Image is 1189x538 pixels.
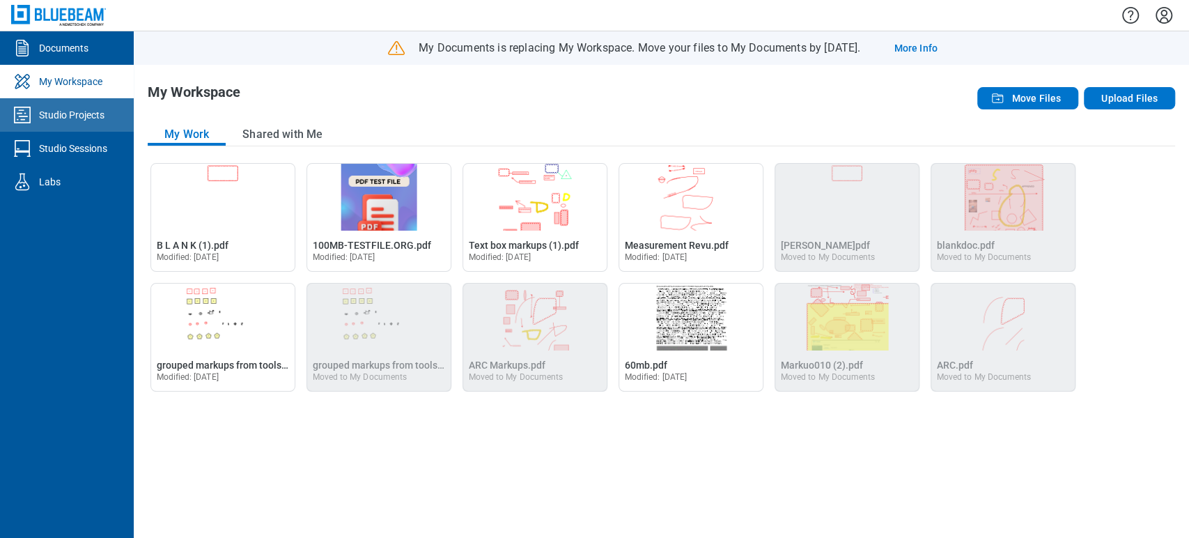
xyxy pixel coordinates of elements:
div: Labs [39,175,61,189]
svg: Studio Projects [11,104,33,126]
span: grouped markups from toolsets (1).pdf [313,360,483,371]
svg: Documents [11,37,33,59]
div: B L A N K.pdf [775,163,919,272]
span: [PERSON_NAME]pdf [781,240,870,251]
span: blankdoc.pdf [937,240,995,251]
div: Moved to My Documents [781,252,875,262]
img: 100MB-TESTFILE.ORG.pdf [307,164,451,231]
svg: Studio Sessions [11,137,33,160]
img: grouped markups from toolsets (1).pdf [307,284,451,351]
button: Shared with Me [226,123,339,146]
button: Upload Files [1084,87,1175,109]
span: 100MB-TESTFILE.ORG.pdf [313,240,431,251]
div: My Workspace [39,75,102,89]
div: Studio Projects [39,108,104,122]
a: Moved to My Documents [937,360,1031,382]
span: grouped markups from toolsets (1) (2).pdf [157,360,342,371]
button: Settings [1153,3,1175,27]
img: grouped markups from toolsets (1) (2).pdf [151,284,295,351]
img: Bluebeam, Inc. [11,5,106,25]
div: ARC Markups.pdf [463,283,607,392]
p: My Documents is replacing My Workspace. Move your files to My Documents by [DATE]. [419,40,860,56]
div: ARC.pdf [931,283,1075,392]
span: Modified: [DATE] [313,252,375,262]
a: Moved to My Documents [781,360,875,382]
img: ARC.pdf [931,284,1075,351]
div: Open grouped markups from toolsets (1) (2).pdf in Editor [150,283,295,392]
span: Modified: [DATE] [157,372,219,382]
span: Modified: [DATE] [625,252,687,262]
a: Moved to My Documents [937,240,1031,262]
span: Move Files [1011,91,1061,105]
button: My Work [148,123,226,146]
div: Open Measurement Revu.pdf in Editor [619,163,763,272]
img: 60mb.pdf [619,284,763,351]
span: 60mb.pdf [625,360,667,371]
img: B L A N K.pdf [775,164,919,231]
div: Open 100MB-TESTFILE.ORG.pdf in Editor [306,163,451,272]
img: ARC Markups.pdf [463,284,607,351]
div: Open Text box markups (1).pdf in Editor [463,163,607,272]
a: More Info [894,41,937,55]
img: Markuo010 (2).pdf [775,284,919,351]
h1: My Workspace [148,84,240,107]
img: B L A N K (1).pdf [151,164,295,231]
div: blankdoc.pdf [931,163,1075,272]
span: Markuo010 (2).pdf [781,360,863,371]
div: Moved to My Documents [469,372,563,382]
img: Measurement Revu.pdf [619,164,763,231]
svg: Labs [11,171,33,193]
img: blankdoc.pdf [931,164,1075,231]
a: Moved to My Documents [781,240,875,262]
a: Moved to My Documents [313,360,483,382]
div: grouped markups from toolsets (1).pdf [306,283,451,392]
span: Modified: [DATE] [469,252,531,262]
span: Text box markups (1).pdf [469,240,579,251]
img: Text box markups (1).pdf [463,164,607,231]
div: Open B L A N K (1).pdf in Editor [150,163,295,272]
div: Documents [39,41,88,55]
div: Moved to My Documents [313,372,430,382]
div: Open 60mb.pdf in Editor [619,283,763,392]
span: ARC Markups.pdf [469,360,545,371]
div: Moved to My Documents [781,372,875,382]
div: Moved to My Documents [937,372,1031,382]
span: Modified: [DATE] [157,252,219,262]
div: Moved to My Documents [937,252,1031,262]
svg: My Workspace [11,70,33,93]
span: ARC.pdf [937,360,973,371]
div: Markuo010 (2).pdf [775,283,919,392]
span: B L A N K (1).pdf [157,240,228,251]
span: Measurement Revu.pdf [625,240,729,251]
a: Moved to My Documents [469,360,563,382]
span: Modified: [DATE] [625,372,687,382]
div: Studio Sessions [39,141,107,155]
button: Move Files [977,87,1078,109]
